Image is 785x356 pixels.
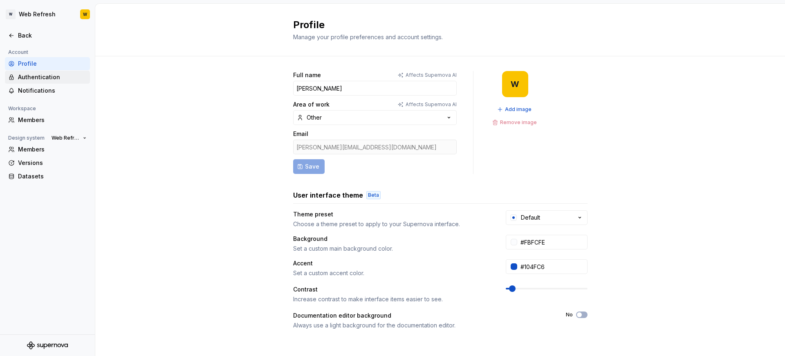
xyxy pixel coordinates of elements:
a: Authentication [5,71,90,84]
div: Other [307,113,322,122]
label: Area of work [293,100,330,109]
a: Versions [5,156,90,169]
div: Design system [5,133,48,143]
h3: User interface theme [293,190,363,200]
input: #104FC6 [517,259,588,274]
a: Datasets [5,170,90,183]
span: Add image [505,106,532,113]
div: Contrast [293,285,491,294]
div: Versions [18,159,87,167]
div: Increase contrast to make interface items easier to see. [293,295,491,303]
div: Theme preset [293,210,491,218]
div: Always use a light background for the documentation editor. [293,321,551,329]
div: Account [5,47,31,57]
a: Members [5,143,90,156]
button: Add image [495,104,535,115]
div: Workspace [5,104,39,113]
svg: Supernova Logo [27,341,68,349]
input: #FFFFFF [517,235,588,249]
h2: Profile [293,18,578,31]
div: Members [18,145,87,154]
p: Affects Supernova AI [406,72,457,78]
div: W [83,11,87,18]
label: Email [293,130,308,138]
a: Profile [5,57,90,70]
div: Choose a theme preset to apply to your Supernova interface. [293,220,491,228]
span: Web Refresh [52,135,80,141]
div: Set a custom accent color. [293,269,491,277]
label: No [566,311,573,318]
div: Profile [18,60,87,68]
button: Default [506,210,588,225]
div: W [511,81,519,87]
div: Members [18,116,87,124]
button: WWeb RefreshW [2,5,93,23]
div: Web Refresh [19,10,56,18]
div: W [6,9,16,19]
a: Notifications [5,84,90,97]
div: Authentication [18,73,87,81]
label: Full name [293,71,321,79]
div: Back [18,31,87,40]
div: Accent [293,259,491,267]
div: Datasets [18,172,87,180]
span: Manage your profile preferences and account settings. [293,33,443,40]
div: Set a custom main background color. [293,245,491,253]
div: Default [521,214,540,222]
div: Notifications [18,87,87,95]
div: Beta [366,191,381,199]
div: Background [293,235,491,243]
a: Back [5,29,90,42]
div: Documentation editor background [293,311,551,320]
p: Affects Supernova AI [406,101,457,108]
a: Members [5,113,90,127]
